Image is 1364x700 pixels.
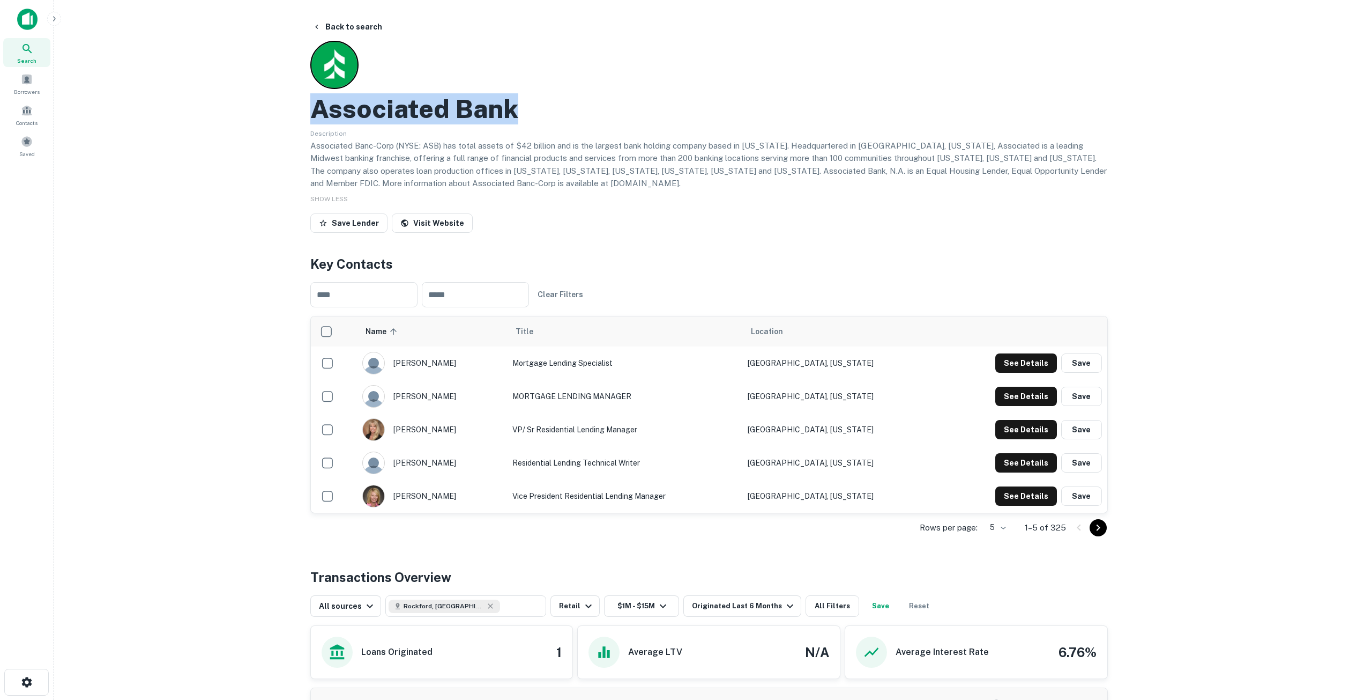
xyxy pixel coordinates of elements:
td: [GEOGRAPHIC_DATA], [US_STATE] [742,380,938,413]
div: [PERSON_NAME] [362,485,502,507]
button: Save [1061,487,1102,506]
span: Saved [19,150,35,158]
button: $1M - $15M [604,595,679,617]
img: 1517694093805 [363,419,384,440]
h6: Average LTV [628,646,682,659]
a: Search [3,38,50,67]
td: [GEOGRAPHIC_DATA], [US_STATE] [742,413,938,446]
h4: 6.76% [1059,643,1097,662]
button: See Details [995,453,1057,473]
div: scrollable content [311,316,1107,513]
h2: Associated Bank [310,93,518,124]
p: Rows per page: [920,521,978,534]
h6: Loans Originated [361,646,433,659]
button: Save [1061,420,1102,439]
img: 1517690932449 [363,485,384,507]
td: [GEOGRAPHIC_DATA], [US_STATE] [742,480,938,513]
button: See Details [995,353,1057,373]
th: Name [357,316,507,347]
td: Residential Lending Technical Writer [507,446,742,480]
h4: N/A [805,643,829,662]
button: See Details [995,487,1057,506]
a: Contacts [3,100,50,129]
div: [PERSON_NAME] [362,352,502,374]
td: [GEOGRAPHIC_DATA], [US_STATE] [742,347,938,380]
span: Name [366,325,400,338]
a: Saved [3,131,50,160]
button: Originated Last 6 Months [683,595,801,617]
span: SHOW LESS [310,195,348,203]
div: [PERSON_NAME] [362,418,502,441]
button: All Filters [806,595,859,617]
span: Location [751,325,783,338]
button: Save [1061,387,1102,406]
div: Originated Last 6 Months [692,600,796,613]
a: Visit Website [392,213,473,233]
div: [PERSON_NAME] [362,385,502,408]
button: Save your search to get updates of matches that match your search criteria. [863,595,898,617]
span: Title [516,325,547,338]
td: [GEOGRAPHIC_DATA], [US_STATE] [742,446,938,480]
button: Save Lender [310,213,387,233]
div: All sources [319,600,376,613]
h4: 1 [556,643,562,662]
span: Borrowers [14,87,40,96]
h6: Average Interest Rate [896,646,989,659]
p: Associated Banc-Corp (NYSE: ASB) has total assets of $42 billion and is the largest bank holding ... [310,139,1108,190]
iframe: Chat Widget [1310,614,1364,666]
button: All sources [310,595,381,617]
button: See Details [995,420,1057,439]
h4: Transactions Overview [310,568,451,587]
span: Description [310,130,347,137]
td: Mortgage Lending Specialist [507,347,742,380]
td: VP/ Sr Residential Lending Manager [507,413,742,446]
img: 9c8pery4andzj6ohjkjp54ma2 [363,452,384,474]
td: MORTGAGE LENDING MANAGER [507,380,742,413]
button: Back to search [308,17,386,36]
span: Contacts [16,119,38,127]
th: Title [507,316,742,347]
th: Location [742,316,938,347]
img: 9c8pery4andzj6ohjkjp54ma2 [363,386,384,407]
h4: Key Contacts [310,254,1108,274]
button: Reset [902,595,936,617]
button: Save [1061,353,1102,373]
span: Search [17,56,36,65]
a: Borrowers [3,69,50,98]
img: capitalize-icon.png [17,9,38,30]
p: 1–5 of 325 [1025,521,1066,534]
span: Rockford, [GEOGRAPHIC_DATA], [GEOGRAPHIC_DATA] [404,601,484,611]
img: 9c8pery4andzj6ohjkjp54ma2 [363,352,384,374]
td: Vice President Residential Lending Manager [507,480,742,513]
button: Go to next page [1090,519,1107,536]
button: Save [1061,453,1102,473]
div: 5 [982,520,1008,535]
div: [PERSON_NAME] [362,452,502,474]
button: Clear Filters [533,285,587,304]
button: See Details [995,387,1057,406]
button: Retail [550,595,600,617]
